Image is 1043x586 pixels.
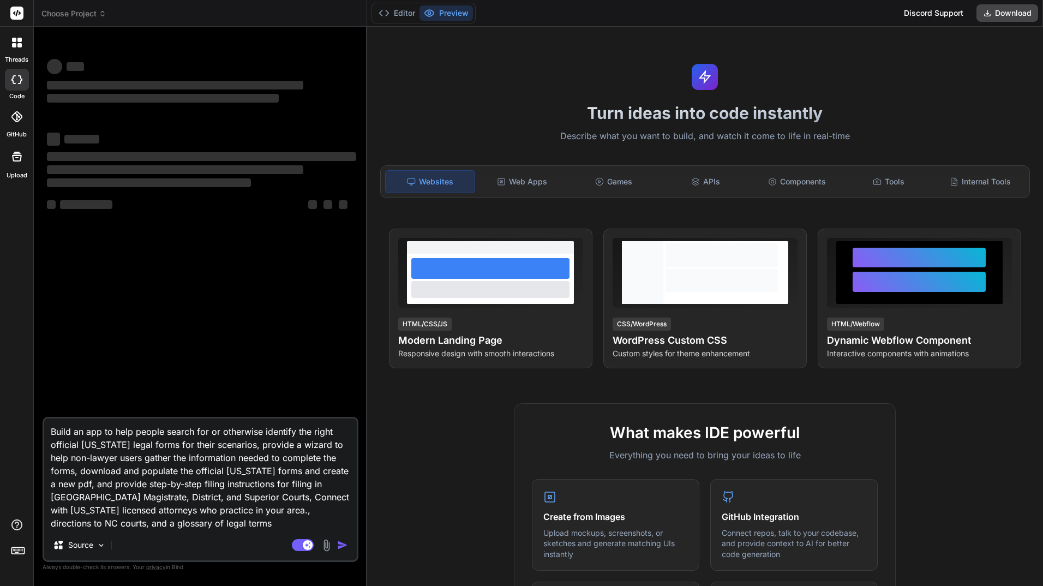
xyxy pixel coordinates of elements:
button: Editor [374,5,419,21]
h2: What makes IDE powerful [532,421,878,444]
span: privacy [146,564,166,570]
img: icon [337,540,348,551]
span: ‌ [47,200,56,209]
div: Web Apps [477,170,567,193]
span: ‌ [323,200,332,209]
div: Internal Tools [936,170,1025,193]
span: ‌ [339,200,347,209]
p: Always double-check its answers. Your in Bind [43,562,358,572]
div: Games [569,170,658,193]
span: ‌ [67,62,84,71]
span: ‌ [47,165,303,174]
textarea: Build an app to help people search for or otherwise identify the right official [US_STATE] legal ... [44,418,357,530]
div: Components [752,170,842,193]
h4: Create from Images [543,510,688,523]
p: Source [68,540,93,551]
h4: Modern Landing Page [398,333,583,348]
span: ‌ [60,200,112,209]
p: Responsive design with smooth interactions [398,348,583,359]
span: ‌ [47,59,62,74]
h4: WordPress Custom CSS [613,333,798,348]
label: code [9,92,25,101]
h4: Dynamic Webflow Component [827,333,1012,348]
span: ‌ [64,135,99,143]
p: Connect repos, talk to your codebase, and provide context to AI for better code generation [722,528,866,560]
div: HTML/CSS/JS [398,318,452,331]
div: Websites [385,170,476,193]
p: Interactive components with animations [827,348,1012,359]
h1: Turn ideas into code instantly [374,103,1037,123]
p: Custom styles for theme enhancement [613,348,798,359]
span: ‌ [47,152,356,161]
span: ‌ [47,81,303,89]
button: Preview [419,5,473,21]
p: Describe what you want to build, and watch it come to life in real-time [374,129,1037,143]
img: attachment [320,539,333,552]
label: threads [5,55,28,64]
div: Tools [844,170,933,193]
label: Upload [7,171,27,180]
span: Choose Project [41,8,106,19]
span: ‌ [308,200,317,209]
div: Discord Support [897,4,970,22]
button: Download [976,4,1038,22]
p: Upload mockups, screenshots, or sketches and generate matching UIs instantly [543,528,688,560]
h4: GitHub Integration [722,510,866,523]
div: CSS/WordPress [613,318,671,331]
span: ‌ [47,178,251,187]
div: APIs [661,170,750,193]
p: Everything you need to bring your ideas to life [532,449,878,462]
img: Pick Models [97,541,106,550]
span: ‌ [47,94,279,103]
div: HTML/Webflow [827,318,884,331]
span: ‌ [47,133,60,146]
label: GitHub [7,130,27,139]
